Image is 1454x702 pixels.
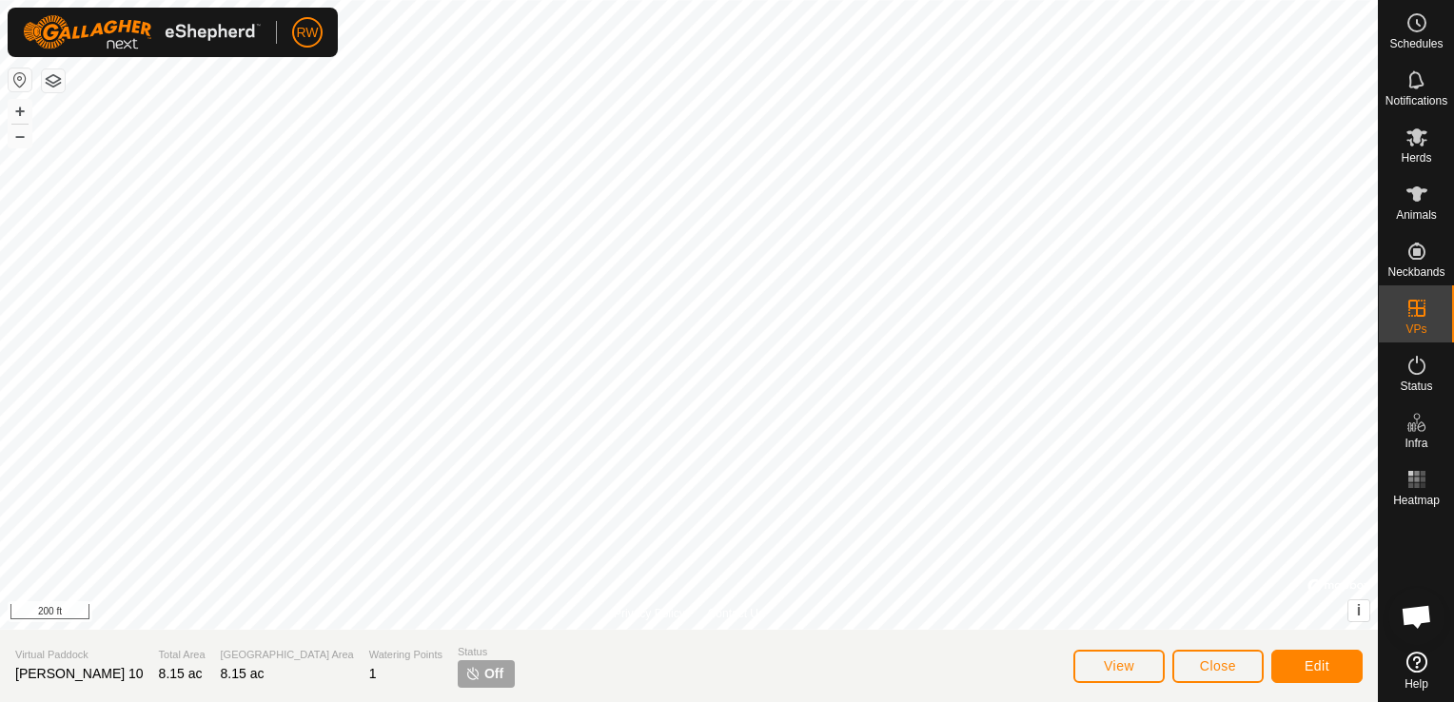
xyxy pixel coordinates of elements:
button: Map Layers [42,69,65,92]
span: Total Area [159,647,206,663]
span: Notifications [1385,95,1447,107]
span: Close [1200,658,1236,673]
button: i [1348,600,1369,621]
div: Open chat [1388,588,1445,645]
a: Contact Us [708,605,764,622]
span: Neckbands [1387,266,1444,278]
span: 1 [369,666,377,681]
a: Help [1379,644,1454,697]
span: Watering Points [369,647,442,663]
span: Status [458,644,515,660]
span: Schedules [1389,38,1443,49]
button: + [9,100,31,123]
span: VPs [1405,323,1426,335]
span: 8.15 ac [221,666,265,681]
span: i [1357,602,1361,618]
button: Reset Map [9,68,31,91]
button: – [9,125,31,147]
span: Off [484,664,503,684]
button: Close [1172,650,1264,683]
span: Herds [1401,152,1431,164]
span: Edit [1305,658,1329,673]
a: Privacy Policy [614,605,685,622]
span: Virtual Paddock [15,647,144,663]
span: Animals [1396,209,1437,221]
span: Heatmap [1393,495,1440,506]
span: Status [1400,380,1432,392]
img: turn-off [465,666,481,681]
span: View [1104,658,1134,673]
button: Edit [1271,650,1363,683]
span: Help [1405,678,1428,690]
span: 8.15 ac [159,666,203,681]
span: [PERSON_NAME] 10 [15,666,144,681]
span: [GEOGRAPHIC_DATA] Area [221,647,354,663]
span: RW [296,23,318,43]
img: Gallagher Logo [23,15,261,49]
span: Infra [1405,438,1427,449]
button: View [1073,650,1165,683]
